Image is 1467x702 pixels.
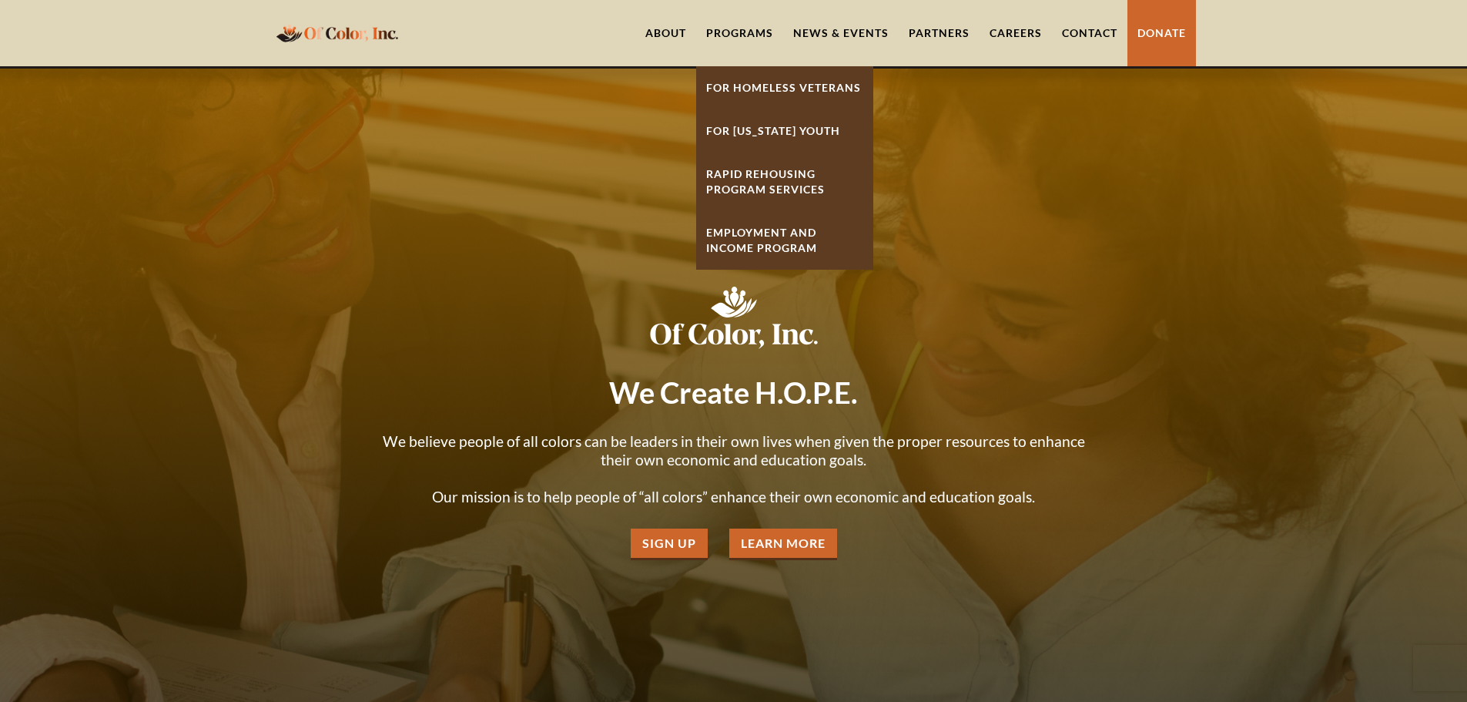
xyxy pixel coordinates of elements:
a: For [US_STATE] Youth [696,109,873,153]
a: Employment And Income Program [696,211,873,270]
strong: We Create H.O.P.E. [609,375,858,410]
a: home [272,15,403,51]
strong: Rapid ReHousing Program Services [706,167,825,196]
a: Sign Up [631,529,708,560]
div: Programs [706,25,773,41]
a: For Homeless Veterans [696,66,873,109]
p: We believe people of all colors can be leaders in their own lives when given the proper resources... [372,432,1096,506]
a: Rapid ReHousing Program Services [696,153,873,211]
nav: Programs [696,66,873,270]
a: Learn More [729,529,837,560]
